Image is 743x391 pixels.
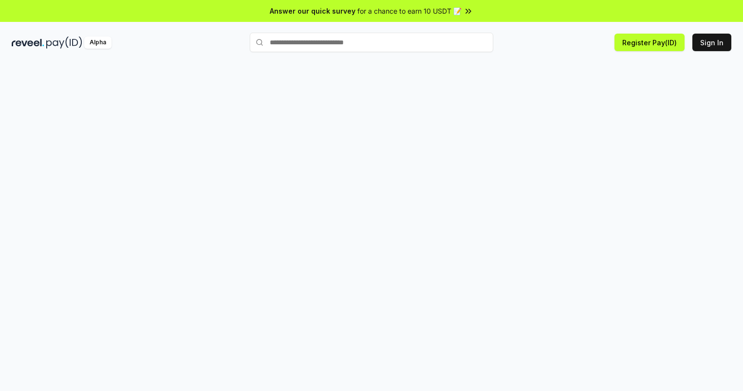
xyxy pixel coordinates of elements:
[84,37,111,49] div: Alpha
[46,37,82,49] img: pay_id
[614,34,685,51] button: Register Pay(ID)
[692,34,731,51] button: Sign In
[270,6,355,16] span: Answer our quick survey
[357,6,462,16] span: for a chance to earn 10 USDT 📝
[12,37,44,49] img: reveel_dark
